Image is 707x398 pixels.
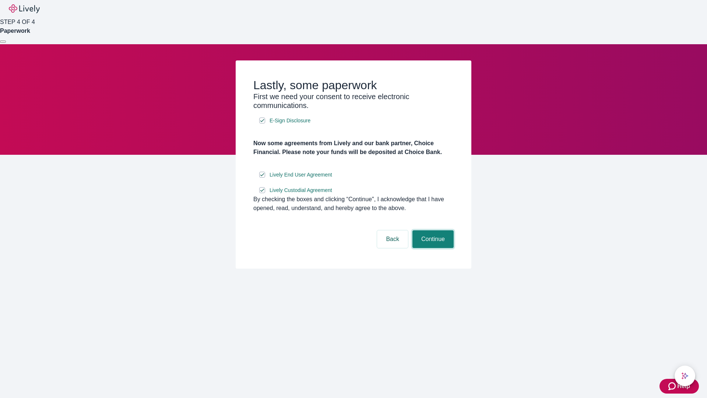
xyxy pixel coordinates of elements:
[268,186,334,195] a: e-sign disclosure document
[253,195,454,213] div: By checking the boxes and clicking “Continue", I acknowledge that I have opened, read, understand...
[270,171,332,179] span: Lively End User Agreement
[677,382,690,391] span: Help
[253,139,454,157] h4: Now some agreements from Lively and our bank partner, Choice Financial. Please note your funds wi...
[268,170,334,179] a: e-sign disclosure document
[675,366,695,386] button: chat
[668,382,677,391] svg: Zendesk support icon
[377,230,408,248] button: Back
[253,92,454,110] h3: First we need your consent to receive electronic communications.
[659,379,699,394] button: Zendesk support iconHelp
[681,372,689,380] svg: Lively AI Assistant
[270,117,310,125] span: E-Sign Disclosure
[268,116,312,125] a: e-sign disclosure document
[253,78,454,92] h2: Lastly, some paperwork
[9,4,40,13] img: Lively
[270,186,332,194] span: Lively Custodial Agreement
[412,230,454,248] button: Continue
